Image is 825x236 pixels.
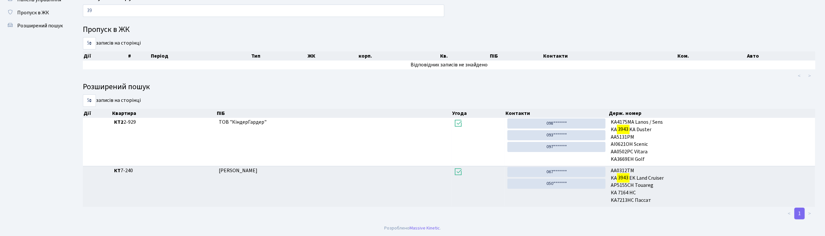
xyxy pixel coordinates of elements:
th: Тип [251,51,307,61]
b: КТ [114,167,121,174]
div: Розроблено . [384,225,441,232]
select: записів на сторінці [83,94,96,107]
td: Відповідних записів не знайдено [83,61,815,69]
th: корп. [358,51,439,61]
select: записів на сторінці [83,37,96,49]
th: Угода [452,109,505,118]
th: ПІБ [216,109,452,118]
th: Контакти [543,51,677,61]
th: ПІБ [489,51,543,61]
mark: 3943 [617,125,629,134]
th: Держ. номер [609,109,816,118]
a: 1 [794,208,805,219]
th: Дії [83,109,111,118]
span: ТОВ "КіндерГардер" [219,118,267,126]
b: КТ2 [114,118,124,126]
th: Квартира [111,109,216,118]
span: Розширений пошук [17,22,63,29]
a: Massive Kinetic [410,225,440,231]
span: KA4175MA Lanos / Sens KA KA Duster АА5131РМ АI0621OH Scenic AA0502PC Vitara KA3669EH Golf [611,118,813,163]
a: Розширений пошук [3,19,68,32]
input: Пошук [83,5,444,17]
th: # [127,51,150,61]
span: 7-240 [114,167,214,174]
span: АА0312ТМ KA EK Land Cruiser AP5155CH Touareg КА 7164 НС KA7213HC Пассат [611,167,813,204]
a: Пропуск в ЖК [3,6,68,19]
span: Пропуск в ЖК [17,9,49,16]
h4: Пропуск в ЖК [83,25,815,35]
th: Період [150,51,251,61]
label: записів на сторінці [83,37,141,49]
th: Контакти [505,109,609,118]
th: Дії [83,51,127,61]
span: [PERSON_NAME] [219,167,257,174]
th: Кв. [439,51,489,61]
label: записів на сторінці [83,94,141,107]
mark: 3943 [617,173,629,182]
th: Авто [746,51,815,61]
th: ЖК [307,51,358,61]
th: Ком. [677,51,747,61]
span: 2-929 [114,118,214,126]
h4: Розширений пошук [83,82,815,92]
